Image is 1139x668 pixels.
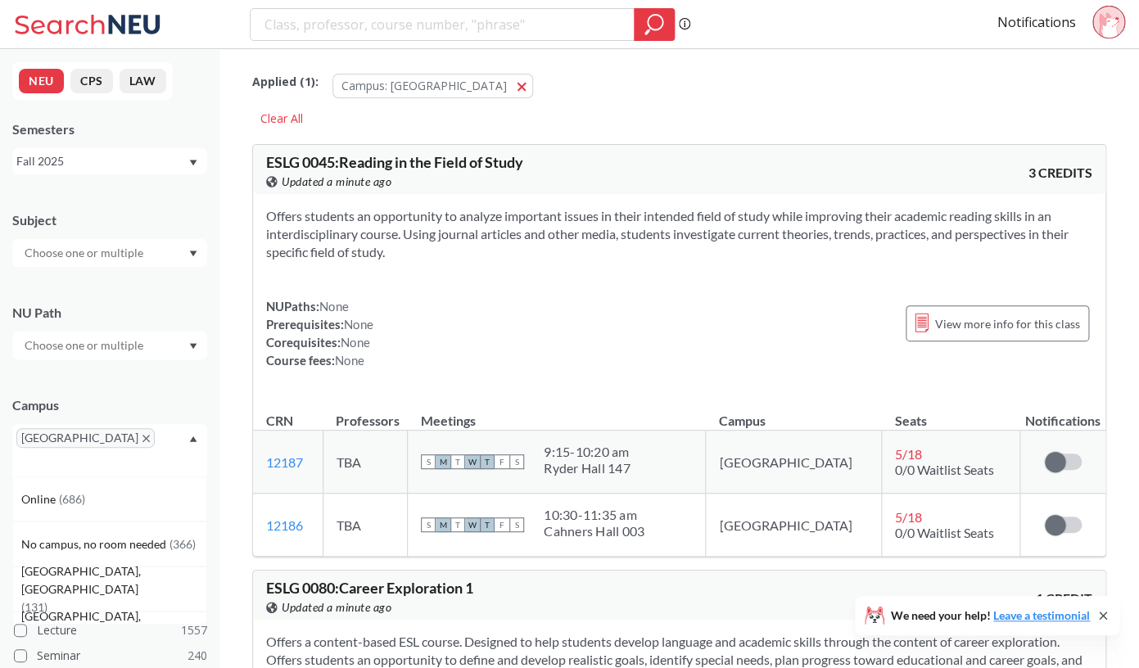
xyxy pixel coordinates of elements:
div: Clear All [252,106,311,131]
section: Offers students an opportunity to analyze important issues in their intended field of study while... [266,207,1092,261]
span: ( 366 ) [169,537,196,551]
div: Campus [12,396,207,414]
span: Updated a minute ago [282,173,391,191]
span: [GEOGRAPHIC_DATA], [GEOGRAPHIC_DATA] [21,562,206,598]
span: None [344,317,373,332]
button: LAW [120,69,166,93]
svg: Dropdown arrow [189,436,197,442]
td: TBA [323,431,407,494]
input: Class, professor, course number, "phrase" [263,11,622,38]
div: Semesters [12,120,207,138]
input: Choose one or multiple [16,336,154,355]
a: 12186 [266,517,303,533]
span: T [480,454,495,469]
span: 5 / 18 [895,509,922,525]
div: Cahners Hall 003 [544,523,644,539]
span: M [436,454,450,469]
span: S [509,517,524,532]
span: No campus, no room needed [21,535,169,553]
span: F [495,454,509,469]
td: [GEOGRAPHIC_DATA] [706,494,882,557]
span: ( 686 ) [59,492,85,506]
th: Seats [881,395,1019,431]
span: None [341,335,370,350]
span: Updated a minute ago [282,598,391,616]
span: W [465,517,480,532]
td: TBA [323,494,407,557]
span: 0/0 Waitlist Seats [895,525,994,540]
label: Seminar [14,645,207,666]
span: T [480,517,495,532]
span: We need your help! [891,610,1090,621]
span: 3 CREDITS [1028,164,1092,182]
div: Fall 2025Dropdown arrow [12,148,207,174]
svg: Dropdown arrow [189,160,197,166]
input: Choose one or multiple [16,243,154,263]
th: Notifications [1020,395,1105,431]
th: Professors [323,395,407,431]
span: ( 131 ) [21,600,47,614]
td: [GEOGRAPHIC_DATA] [706,431,882,494]
span: 5 / 18 [895,446,922,462]
span: ESLG 0045 : Reading in the Field of Study [266,153,523,171]
span: [GEOGRAPHIC_DATA]X to remove pill [16,428,155,448]
div: CRN [266,412,293,430]
svg: X to remove pill [142,435,150,442]
span: T [450,517,465,532]
span: Applied ( 1 ): [252,73,319,91]
span: 1557 [181,621,207,639]
span: [GEOGRAPHIC_DATA], [GEOGRAPHIC_DATA] [21,607,206,643]
span: ESLG 0080 : Career Exploration 1 [266,579,473,597]
div: Dropdown arrow [12,332,207,359]
div: NUPaths: Prerequisites: Corequisites: Course fees: [266,297,373,369]
span: W [465,454,480,469]
div: 9:15 - 10:20 am [544,444,631,460]
span: M [436,517,450,532]
span: 1 CREDIT [1036,589,1092,607]
svg: Dropdown arrow [189,343,197,350]
span: T [450,454,465,469]
a: Notifications [997,13,1076,31]
span: None [319,299,349,314]
a: Leave a testimonial [993,608,1090,622]
span: S [421,454,436,469]
a: 12187 [266,454,303,470]
div: 10:30 - 11:35 am [544,507,644,523]
div: Ryder Hall 147 [544,460,631,476]
div: [GEOGRAPHIC_DATA]X to remove pillDropdown arrowOnline(686)No campus, no room needed(366)[GEOGRAPH... [12,424,207,476]
th: Meetings [408,395,706,431]
div: magnifying glass [634,8,675,41]
button: Campus: [GEOGRAPHIC_DATA] [332,74,533,98]
svg: magnifying glass [644,13,664,36]
span: S [421,517,436,532]
span: View more info for this class [935,314,1080,334]
label: Lecture [14,620,207,641]
div: Dropdown arrow [12,239,207,267]
span: Online [21,490,59,508]
div: Fall 2025 [16,152,188,170]
span: None [335,353,364,368]
span: S [509,454,524,469]
span: 0/0 Waitlist Seats [895,462,994,477]
div: Subject [12,211,207,229]
span: F [495,517,509,532]
span: Campus: [GEOGRAPHIC_DATA] [341,78,507,93]
div: NU Path [12,304,207,322]
svg: Dropdown arrow [189,250,197,257]
button: NEU [19,69,64,93]
th: Campus [706,395,882,431]
span: 240 [188,647,207,665]
button: CPS [70,69,113,93]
